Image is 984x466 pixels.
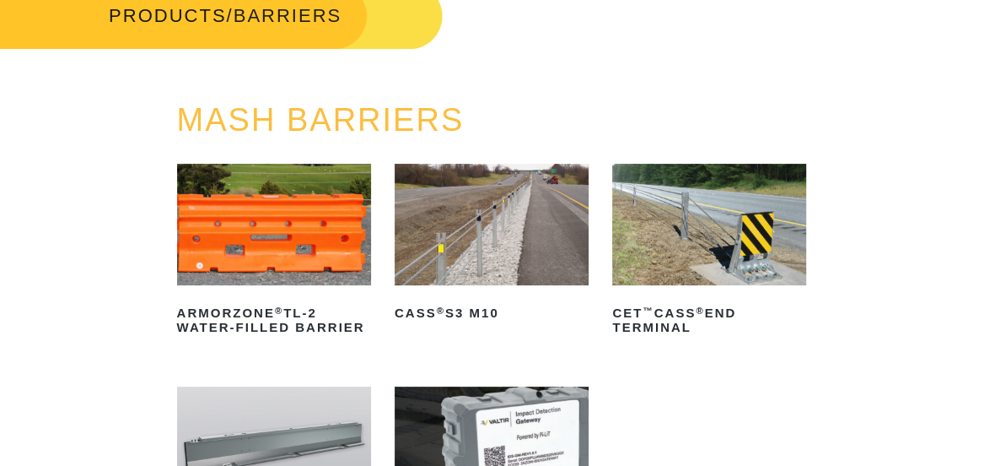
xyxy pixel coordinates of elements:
sup: ® [696,306,704,316]
a: ArmorZone®TL-2 Water-Filled Barrier [177,164,371,341]
sup: ™ [643,306,653,316]
a: CET™CASS®End Terminal [612,164,806,341]
a: CASS®S3 M10 [395,164,589,327]
span: BARRIERS [234,5,341,26]
h2: CET CASS End Terminal [612,301,806,341]
sup: ® [437,306,445,316]
a: PRODUCTS [109,5,226,26]
a: MASH BARRIERS [177,102,465,138]
h2: CASS S3 M10 [395,301,589,328]
sup: ® [275,306,283,316]
h2: ArmorZone TL-2 Water-Filled Barrier [177,301,371,341]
